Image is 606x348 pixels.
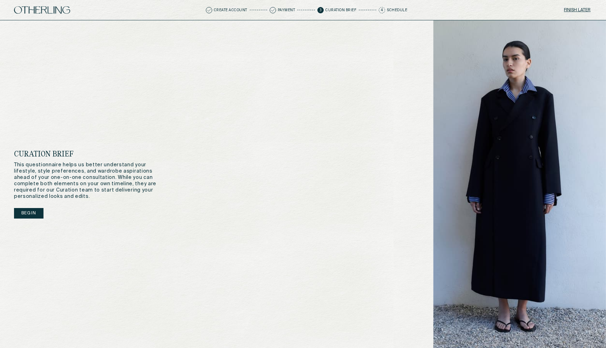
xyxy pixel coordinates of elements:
p: Create Account [214,8,247,12]
img: Curation Brief Intro [433,20,606,348]
h1: Curation Brief [14,150,168,159]
button: Begin [14,208,43,219]
p: Schedule [387,8,407,12]
button: Finish later [563,5,592,15]
p: Payment [278,8,295,12]
span: 4 [379,7,385,13]
p: Curation Brief [325,8,356,12]
p: This questionnaire helps us better understand your lifestyle, style preferences, and wardrobe asp... [14,162,168,200]
img: logo [14,6,70,14]
span: 3 [317,7,324,13]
